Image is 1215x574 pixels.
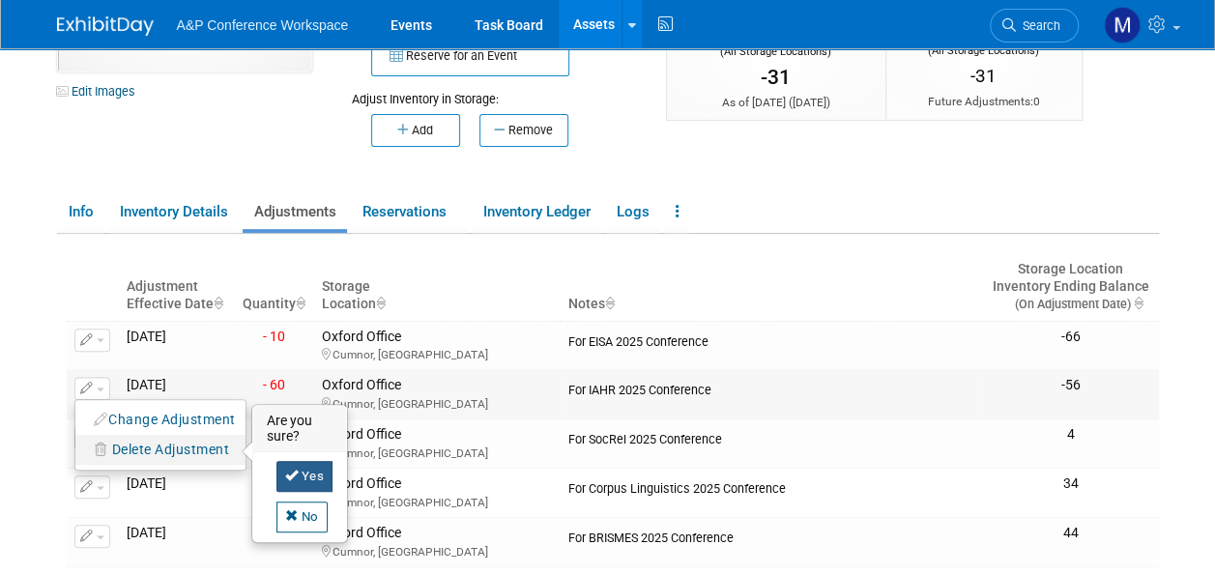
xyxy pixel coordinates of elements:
span: -31 [761,66,791,89]
div: Oxford Office [322,377,553,412]
th: Storage Location : activate to sort column ascending [314,253,561,321]
div: As of [DATE] ( ) [686,95,866,111]
div: For SocRel 2025 Conference [568,426,974,447]
div: Cumnor, [GEOGRAPHIC_DATA] [322,542,553,560]
img: ExhibitDay [57,16,154,36]
span: - 60 [263,377,285,392]
a: No [276,502,328,532]
th: Quantity : activate to sort column ascending [234,253,314,321]
div: Oxford Office [322,475,553,510]
div: (All Storage Locations) [906,41,1062,59]
div: Cumnor, [GEOGRAPHIC_DATA] [322,444,553,461]
div: Oxford Office [322,525,553,560]
div: Future Adjustments: [906,94,1062,110]
div: (All Storage Locations) [686,42,866,60]
div: For BRISMES 2025 Conference [568,525,974,546]
div: For EISA 2025 Conference [568,329,974,350]
span: [DATE] [793,96,826,109]
div: Adjust Inventory in Storage: [352,76,637,108]
a: Logs [605,195,660,229]
button: Remove [479,114,568,147]
div: 44 [990,525,1150,542]
a: Inventory Details [108,195,239,229]
div: Oxford Office [322,426,553,461]
td: [DATE] [119,321,234,370]
a: Search [990,9,1079,43]
div: 34 [990,475,1150,493]
span: (On Adjustment Date) [998,297,1130,311]
button: Add [371,114,460,147]
a: Reservations [351,195,468,229]
span: Search [1016,18,1060,33]
span: 0 [1033,95,1040,108]
th: Adjustment Effective Date : activate to sort column ascending [119,253,234,321]
span: Delete Adjustment [112,442,230,457]
div: Cumnor, [GEOGRAPHIC_DATA] [322,493,553,510]
div: Oxford Office [322,329,553,363]
div: -66 [990,329,1150,346]
a: Yes [276,461,333,492]
a: Edit Images [57,79,143,103]
td: [DATE] [119,469,234,518]
div: For IAHR 2025 Conference [568,377,974,398]
th: Storage LocationInventory Ending Balance (On Adjustment Date) : activate to sort column ascending [982,253,1158,321]
th: Notes : activate to sort column ascending [561,253,982,321]
td: [DATE] [119,518,234,567]
div: 4 [990,426,1150,444]
img: Matt Hambridge [1104,7,1141,43]
span: -31 [970,65,997,87]
a: Inventory Ledger [472,195,601,229]
h3: Are you sure? [253,406,347,452]
a: Adjustments [243,195,347,229]
span: - 10 [263,329,285,344]
div: Cumnor, [GEOGRAPHIC_DATA] [322,394,553,412]
span: A&P Conference Workspace [177,17,349,33]
div: Cumnor, [GEOGRAPHIC_DATA] [322,345,553,362]
button: Change Adjustment [85,407,246,433]
td: [DATE] [119,370,234,419]
button: Reserve for an Event [371,36,569,76]
button: Delete Adjustment [85,437,240,463]
div: For Corpus Linguistics 2025 Conference [568,475,974,497]
a: Info [57,195,104,229]
div: -56 [990,377,1150,394]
